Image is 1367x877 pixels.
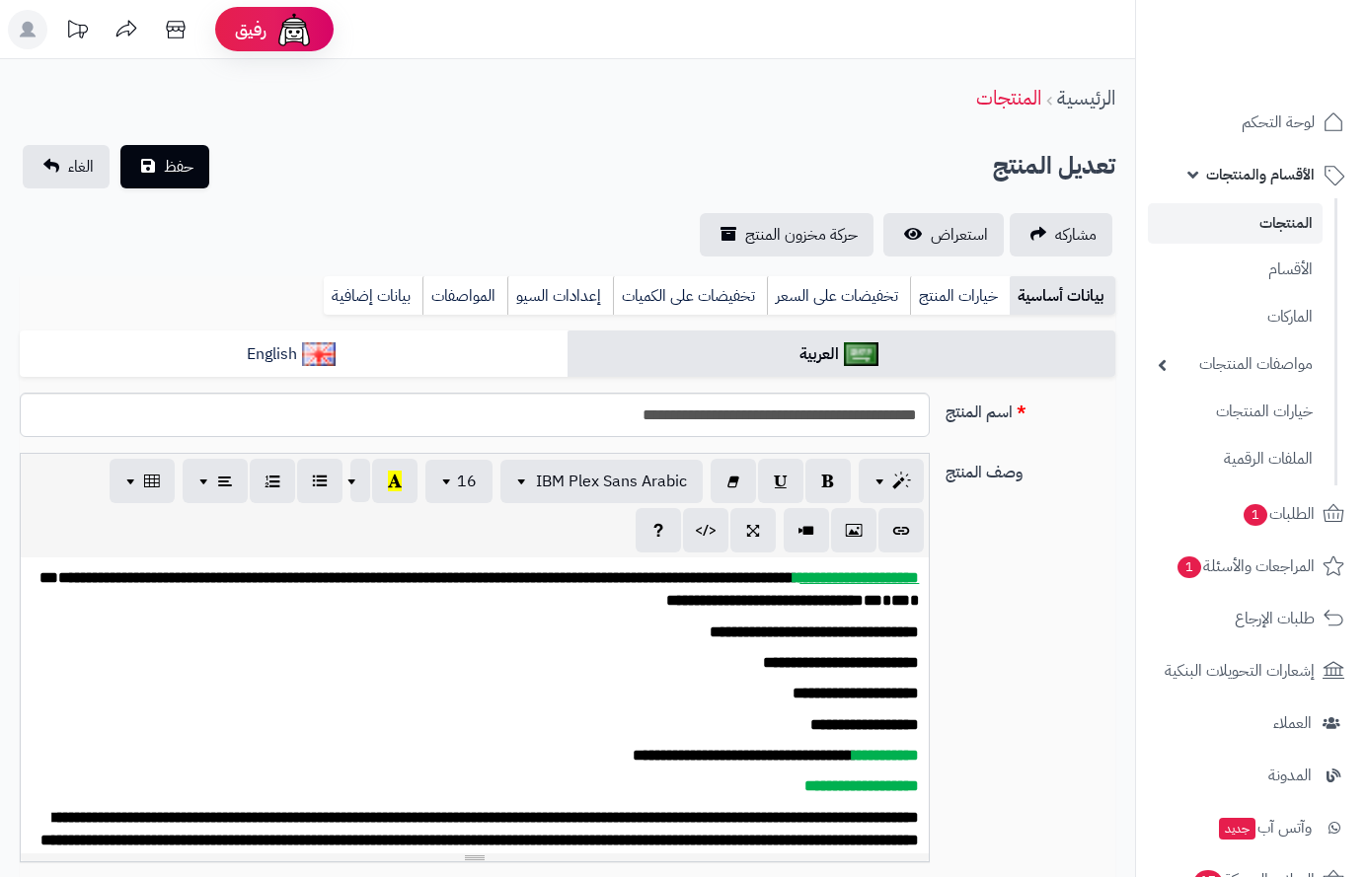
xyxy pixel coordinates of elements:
a: الأقسام [1148,249,1323,291]
span: IBM Plex Sans Arabic [536,470,687,493]
a: العربية [568,330,1115,379]
span: استعراض [931,223,988,247]
a: بيانات إضافية [324,276,422,316]
a: الرئيسية [1057,83,1115,112]
a: خيارات المنتج [910,276,1010,316]
span: الغاء [68,155,94,179]
span: الطلبات [1242,500,1315,528]
span: 16 [457,470,477,493]
a: العملاء [1148,699,1355,747]
a: إعدادات السيو [507,276,613,316]
a: خيارات المنتجات [1148,391,1323,433]
a: تخفيضات على السعر [767,276,910,316]
span: 1 [1244,504,1267,526]
span: المراجعات والأسئلة [1176,552,1315,580]
a: الملفات الرقمية [1148,438,1323,480]
a: مواصفات المنتجات [1148,343,1323,386]
a: الغاء [23,145,110,188]
span: لوحة التحكم [1242,109,1315,136]
a: الطلبات1 [1148,490,1355,538]
h2: تعديل المنتج [993,146,1115,186]
a: الماركات [1148,296,1323,338]
a: بيانات أساسية [1010,276,1115,316]
a: تخفيضات على الكميات [613,276,767,316]
span: العملاء [1273,709,1312,737]
img: العربية [844,342,878,366]
a: تحديثات المنصة [52,10,102,54]
span: المدونة [1268,762,1312,789]
span: وآتس آب [1217,814,1312,841]
a: لوحة التحكم [1148,99,1355,146]
span: رفيق [235,18,266,41]
span: 1 [1177,556,1201,578]
a: المنتجات [1148,203,1323,244]
button: 16 [425,460,493,503]
a: English [20,330,568,379]
a: وآتس آبجديد [1148,804,1355,851]
a: طلبات الإرجاع [1148,595,1355,642]
label: وصف المنتج [938,453,1123,484]
a: المدونة [1148,752,1355,799]
a: مشاركه [1010,213,1112,256]
a: المراجعات والأسئلة1 [1148,543,1355,590]
span: إشعارات التحويلات البنكية [1165,657,1315,685]
a: حركة مخزون المنتج [700,213,873,256]
a: استعراض [883,213,1004,256]
span: طلبات الإرجاع [1235,605,1315,632]
a: إشعارات التحويلات البنكية [1148,647,1355,694]
img: logo-2.png [1233,55,1348,97]
a: المنتجات [976,83,1041,112]
label: اسم المنتج [938,393,1123,424]
img: ai-face.png [274,10,314,49]
button: IBM Plex Sans Arabic [500,460,703,503]
span: جديد [1219,818,1255,840]
img: English [302,342,337,366]
span: مشاركه [1055,223,1097,247]
span: الأقسام والمنتجات [1206,161,1315,188]
span: حفظ [164,155,193,179]
a: المواصفات [422,276,507,316]
span: حركة مخزون المنتج [745,223,858,247]
button: حفظ [120,145,209,188]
